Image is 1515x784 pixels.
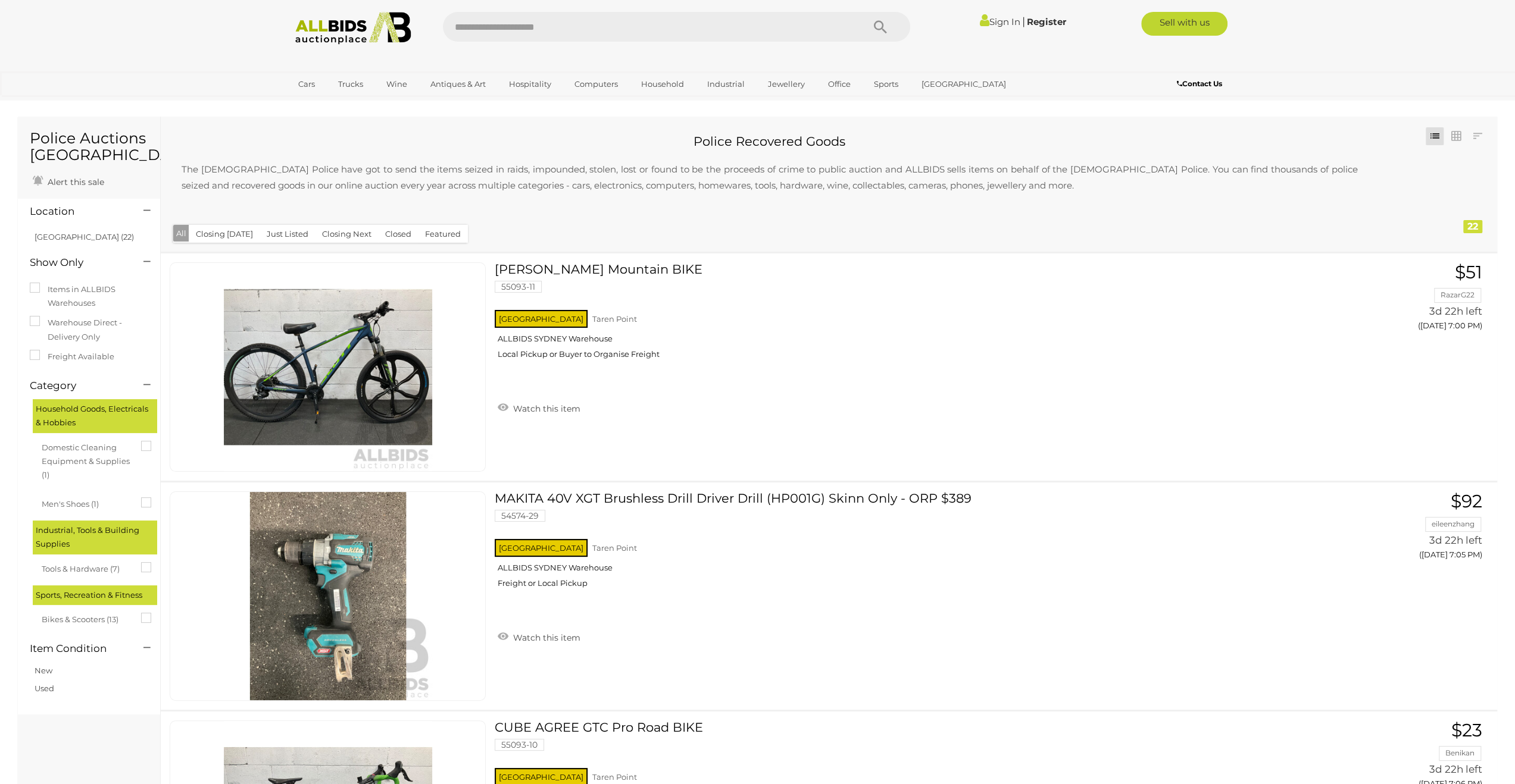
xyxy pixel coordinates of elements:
[42,438,131,482] span: Domestic Cleaning Equipment & Supplies (1)
[290,74,323,94] a: Cars
[30,350,114,363] label: Freight Available
[1451,490,1482,512] span: $92
[1463,220,1482,233] div: 22
[510,632,580,643] span: Watch this item
[501,74,559,94] a: Hospitality
[224,492,432,700] img: 54574-29g.jpeg
[35,683,54,693] a: Used
[289,12,418,45] img: Allbids.com.au
[423,74,493,94] a: Antiques & Art
[504,491,1266,597] a: MAKITA 40V XGT Brushless Drill Driver Drill (HP001G) Skinn Only - ORP $389 54574-29 [GEOGRAPHIC_D...
[418,225,468,243] button: Featured
[30,172,107,190] a: Alert this sale
[504,262,1266,368] a: [PERSON_NAME] Mountain BIKE 55093-11 [GEOGRAPHIC_DATA] Taren Point ALLBIDS SYDNEY Warehouse Local...
[33,520,157,554] div: Industrial, Tools & Building Supplies
[30,130,148,163] h1: Police Auctions [GEOGRAPHIC_DATA]
[33,399,157,433] div: Household Goods, Electricals & Hobbies
[1176,79,1222,88] b: Contact Us
[189,225,260,243] button: Closing [DATE]
[42,559,131,576] span: Tools & Hardware (7)
[1451,719,1482,741] span: $23
[510,403,580,414] span: Watch this item
[330,74,371,94] a: Trucks
[1176,77,1225,90] a: Contact Us
[173,225,189,242] button: All
[30,316,148,344] label: Warehouse Direct - Delivery Only
[1027,16,1066,27] a: Register
[567,74,626,94] a: Computers
[170,134,1369,148] h2: Police Recovered Goods
[260,225,316,243] button: Just Listed
[980,16,1020,27] a: Sign In
[1283,262,1485,337] a: $51 RazarG22 3d 22h left ([DATE] 7:00 PM)
[1022,15,1025,28] span: |
[495,628,583,645] a: Watch this item
[35,666,52,675] a: New
[699,74,752,94] a: Industrial
[224,263,432,471] img: 55093-11a.jpeg
[30,283,148,311] label: Items in ALLBIDS Warehouses
[33,585,157,605] div: Sports, Recreation & Fitness
[30,257,126,268] h4: Show Only
[1455,261,1482,283] span: $51
[820,74,858,94] a: Office
[633,74,692,94] a: Household
[851,12,910,42] button: Search
[45,177,104,187] span: Alert this sale
[30,643,126,654] h4: Item Condition
[1283,491,1485,566] a: $92 eileenzhang 3d 22h left ([DATE] 7:05 PM)
[914,74,1014,94] a: [GEOGRAPHIC_DATA]
[30,206,126,217] h4: Location
[379,74,415,94] a: Wine
[170,149,1369,205] p: The [DEMOGRAPHIC_DATA] Police have got to send the items seized in raids, impounded, stolen, lost...
[378,225,418,243] button: Closed
[760,74,813,94] a: Jewellery
[315,225,379,243] button: Closing Next
[866,74,906,94] a: Sports
[30,380,126,391] h4: Category
[1141,12,1227,36] a: Sell with us
[35,232,134,242] a: [GEOGRAPHIC_DATA] (22)
[42,494,131,511] span: Men's Shoes (1)
[42,610,131,626] span: Bikes & Scooters (13)
[495,399,583,416] a: Watch this item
